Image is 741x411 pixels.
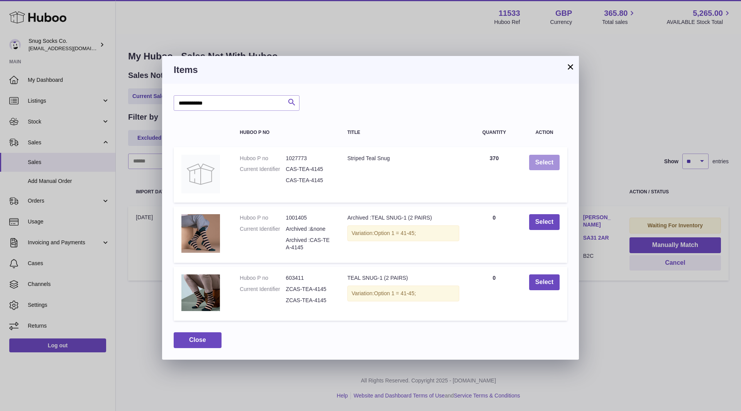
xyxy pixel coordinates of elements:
[181,214,220,253] img: Archived :TEAL SNUG-1 (2 PAIRS)
[467,206,521,263] td: 0
[286,155,332,162] dd: 1027773
[467,147,521,203] td: 370
[529,274,560,290] button: Select
[174,64,567,76] h3: Items
[232,122,340,143] th: Huboo P no
[347,274,459,282] div: TEAL SNUG-1 (2 PAIRS)
[240,225,286,233] dt: Current Identifier
[286,166,332,173] dd: CAS-TEA-4145
[240,214,286,222] dt: Huboo P no
[174,332,222,348] button: Close
[286,225,332,233] dd: Archived :&none
[374,290,416,296] span: Option 1 = 41-45;
[566,62,575,71] button: ×
[286,286,332,293] dd: ZCAS-TEA-4145
[286,214,332,222] dd: 1001405
[467,267,521,321] td: 0
[340,122,467,143] th: Title
[521,122,567,143] th: Action
[240,286,286,293] dt: Current Identifier
[347,214,459,222] div: Archived :TEAL SNUG-1 (2 PAIRS)
[286,274,332,282] dd: 603411
[240,155,286,162] dt: Huboo P no
[529,214,560,230] button: Select
[347,225,459,241] div: Variation:
[529,155,560,171] button: Select
[181,274,220,311] img: TEAL SNUG-1 (2 PAIRS)
[189,337,206,343] span: Close
[181,155,220,193] img: Striped Teal Snug
[240,274,286,282] dt: Huboo P no
[240,166,286,173] dt: Current Identifier
[286,297,332,304] dd: ZCAS-TEA-4145
[286,237,332,251] dd: Archived :CAS-TEA-4145
[286,177,332,184] dd: CAS-TEA-4145
[374,230,416,236] span: Option 1 = 41-45;
[347,155,459,162] div: Striped Teal Snug
[467,122,521,143] th: Quantity
[347,286,459,301] div: Variation:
